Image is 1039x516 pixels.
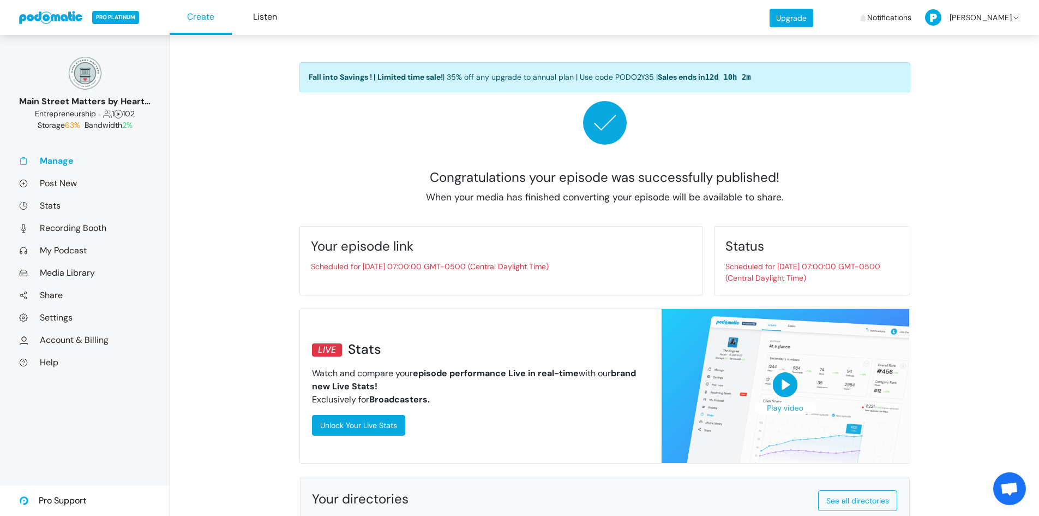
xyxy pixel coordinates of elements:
span: Business: Entrepreneurship [35,109,96,118]
div: LIVE [312,343,342,357]
a: Account & Billing [19,334,151,346]
strong: Broadcasters. [369,394,430,405]
a: Pro Support [19,485,86,516]
strong: brand new Live Stats! [312,367,636,392]
span: 2% [122,120,133,130]
a: Settings [19,312,151,323]
p: Scheduled for [DATE] 07:00:00 GMT-0500 (Central Daylight Time) [311,261,692,272]
div: Status [725,238,899,254]
span: Storage [38,120,82,130]
div: Main Street Matters by Heart on [GEOGRAPHIC_DATA] [19,95,151,108]
p: Watch and compare your with our Exclusively for [312,367,639,406]
img: 150x150_17130234.png [69,57,101,90]
a: Fall into Savings ! | Limited time sale!| 35% off any upgrade to annual plan | Use code PODO2Y35 ... [299,62,910,92]
a: Share [19,289,151,301]
span: [PERSON_NAME] [950,2,1012,34]
span: PRO PLATINUM [92,11,139,24]
strong: Fall into Savings ! | Limited time sale! [309,72,443,82]
span: Sales ends in [658,72,751,82]
a: Help [19,357,151,368]
a: My Podcast [19,245,151,256]
a: Manage [19,155,151,167]
div: Your directories [312,490,699,507]
a: [PERSON_NAME] [925,2,1020,34]
img: realtime_stats_post_publish-4ad72b1805500be0dca0d13900fca126d4c730893a97a1902b9a1988259ee90b.png [662,309,909,463]
p: Scheduled for [DATE] 07:00:00 GMT-0500 (Central Daylight Time) [725,261,899,284]
h3: Stats [312,342,639,358]
h1: Congratulations your episode was successfully published! [299,158,910,186]
a: Media Library [19,267,151,278]
img: P-50-ab8a3cff1f42e3edaa744736fdbd136011fc75d0d07c0e6946c3d5a70d29199b.png [925,9,941,26]
a: Post New [19,177,151,189]
a: Listen [234,1,296,35]
p: When your media has finished converting your episode will be available to share. [299,190,910,204]
a: See all directories [818,490,897,511]
div: Your episode link [311,238,692,254]
div: Open chat [993,472,1026,505]
a: Stats [19,200,151,211]
span: Bandwidth [85,120,133,130]
span: 63% [65,120,80,130]
span: 12d 10h 2m [705,73,751,81]
a: Recording Booth [19,222,151,234]
strong: episode performance Live in real-time [413,367,579,379]
a: Unlock Your Live Stats [312,415,405,436]
a: Create [170,1,232,35]
span: Followers [103,109,112,118]
span: Notifications [867,2,911,34]
span: Episodes [114,109,123,118]
div: 1 102 [19,108,151,120]
a: Upgrade [770,9,813,27]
